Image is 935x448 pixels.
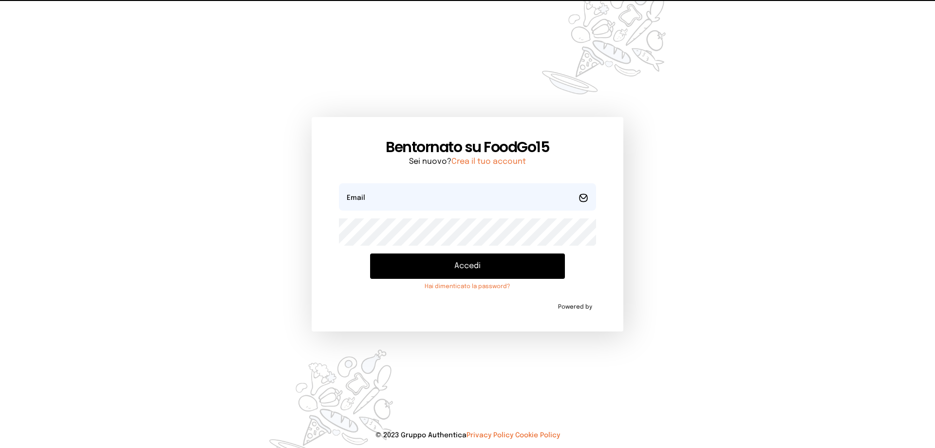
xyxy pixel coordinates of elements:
[558,303,592,311] span: Powered by
[515,432,560,439] a: Cookie Policy
[370,253,565,279] button: Accedi
[339,156,596,168] p: Sei nuovo?
[467,432,513,439] a: Privacy Policy
[339,138,596,156] h1: Bentornato su FoodGo15
[16,430,919,440] p: © 2023 Gruppo Authentica
[451,157,526,166] a: Crea il tuo account
[370,283,565,291] a: Hai dimenticato la password?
